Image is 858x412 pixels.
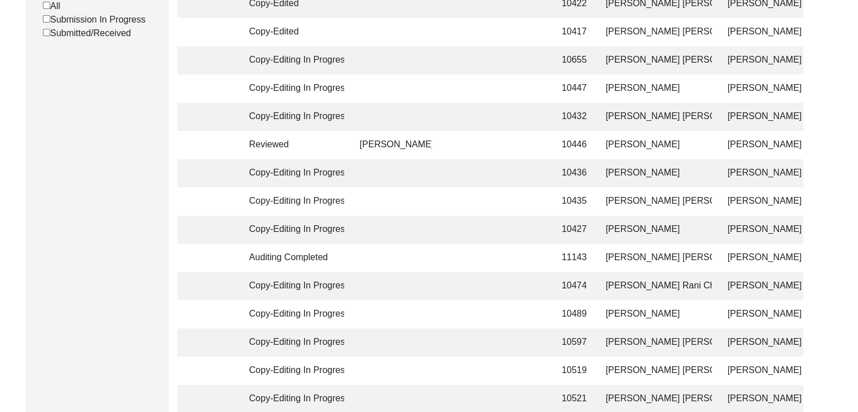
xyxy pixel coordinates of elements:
td: Copy-Editing In Progress [243,328,344,357]
td: [PERSON_NAME] [599,74,712,103]
td: [PERSON_NAME] Rani Chopra [599,272,712,300]
td: Copy-Editing In Progress [243,300,344,328]
td: [PERSON_NAME] [PERSON_NAME] [599,103,712,131]
td: [PERSON_NAME] [353,131,432,159]
td: 10489 [555,300,590,328]
label: Submission In Progress [43,13,146,27]
input: All [43,2,50,9]
td: [PERSON_NAME] [PERSON_NAME] [599,244,712,272]
td: 10597 [555,328,590,357]
td: Copy-Editing In Progress [243,216,344,244]
td: Copy-Editing In Progress [243,272,344,300]
td: 10474 [555,272,590,300]
td: 10427 [555,216,590,244]
td: 10446 [555,131,590,159]
td: Copy-Editing In Progress [243,357,344,385]
label: Submitted/Received [43,27,131,40]
td: [PERSON_NAME] [599,131,712,159]
td: [PERSON_NAME] [599,216,712,244]
td: [PERSON_NAME] [599,159,712,187]
td: Auditing Completed [243,244,344,272]
td: 11143 [555,244,590,272]
td: [PERSON_NAME] [PERSON_NAME] [599,18,712,46]
td: 10436 [555,159,590,187]
td: Copy-Editing In Progress [243,46,344,74]
td: Copy-Editing In Progress [243,159,344,187]
td: [PERSON_NAME] [PERSON_NAME] [599,46,712,74]
td: Copy-Edited [243,18,344,46]
td: Reviewed [243,131,344,159]
input: Submission In Progress [43,15,50,23]
td: [PERSON_NAME] [PERSON_NAME] [599,187,712,216]
td: [PERSON_NAME] [PERSON_NAME] [599,357,712,385]
td: 10417 [555,18,590,46]
td: 10447 [555,74,590,103]
td: 10432 [555,103,590,131]
input: Submitted/Received [43,29,50,36]
td: [PERSON_NAME] [PERSON_NAME] [599,328,712,357]
td: Copy-Editing In Progress [243,74,344,103]
td: 10519 [555,357,590,385]
td: Copy-Editing In Progress [243,187,344,216]
td: Copy-Editing In Progress [243,103,344,131]
td: [PERSON_NAME] [599,300,712,328]
td: 10435 [555,187,590,216]
td: 10655 [555,46,590,74]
